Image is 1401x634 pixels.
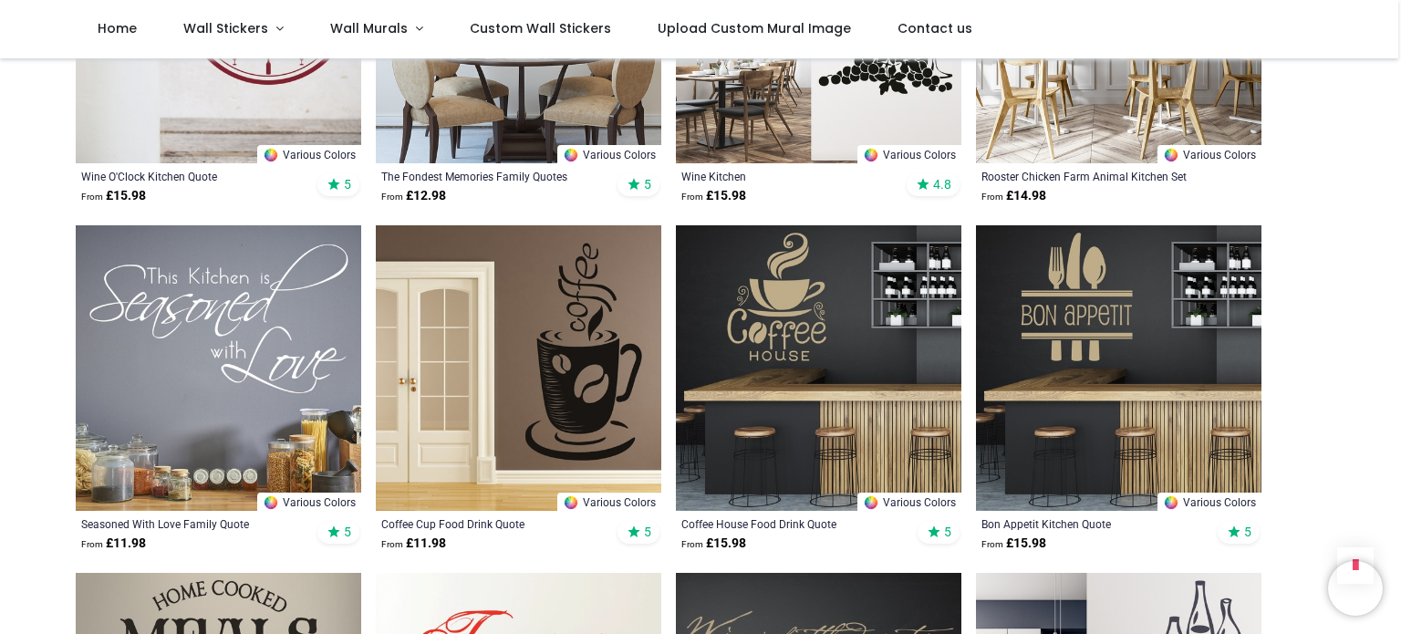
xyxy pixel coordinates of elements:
[898,19,972,37] span: Contact us
[1163,494,1179,511] img: Color Wheel
[981,169,1201,183] a: Rooster Chicken Farm Animal Kitchen Set
[981,192,1003,202] span: From
[863,147,879,163] img: Color Wheel
[681,169,901,183] a: Wine Kitchen
[81,192,103,202] span: From
[470,19,611,37] span: Custom Wall Stickers
[644,176,651,192] span: 5
[1157,145,1261,163] a: Various Colors
[563,147,579,163] img: Color Wheel
[676,225,961,511] img: Coffee House Food Drink Quote Wall Sticker
[381,192,403,202] span: From
[981,535,1046,553] strong: £ 15.98
[381,535,446,553] strong: £ 11.98
[81,535,146,553] strong: £ 11.98
[76,225,361,511] img: Seasoned With Love Family Quote Wall Sticker
[81,516,301,531] a: Seasoned With Love Family Quote
[81,169,301,183] a: Wine O'Clock Kitchen Quote
[381,516,601,531] a: Coffee Cup Food Drink Quote
[557,493,661,511] a: Various Colors
[344,524,351,540] span: 5
[381,169,601,183] a: The Fondest Memories Family Quotes
[976,225,1261,511] img: Bon Appetit Kitchen Quote Wall Sticker - Mod2
[557,145,661,163] a: Various Colors
[857,493,961,511] a: Various Colors
[981,187,1046,205] strong: £ 14.98
[863,494,879,511] img: Color Wheel
[344,176,351,192] span: 5
[857,145,961,163] a: Various Colors
[98,19,137,37] span: Home
[658,19,851,37] span: Upload Custom Mural Image
[1328,561,1383,616] iframe: Brevo live chat
[330,19,408,37] span: Wall Murals
[1163,147,1179,163] img: Color Wheel
[681,516,901,531] a: Coffee House Food Drink Quote
[257,145,361,163] a: Various Colors
[263,494,279,511] img: Color Wheel
[81,539,103,549] span: From
[981,539,1003,549] span: From
[257,493,361,511] a: Various Colors
[376,225,661,511] img: Coffee Cup Food Drink Quote Wall Sticker
[563,494,579,511] img: Color Wheel
[1157,493,1261,511] a: Various Colors
[933,176,951,192] span: 4.8
[1244,524,1251,540] span: 5
[944,524,951,540] span: 5
[381,539,403,549] span: From
[644,524,651,540] span: 5
[681,192,703,202] span: From
[681,539,703,549] span: From
[183,19,268,37] span: Wall Stickers
[381,187,446,205] strong: £ 12.98
[81,187,146,205] strong: £ 15.98
[681,187,746,205] strong: £ 15.98
[981,516,1201,531] a: Bon Appetit Kitchen Quote
[263,147,279,163] img: Color Wheel
[681,535,746,553] strong: £ 15.98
